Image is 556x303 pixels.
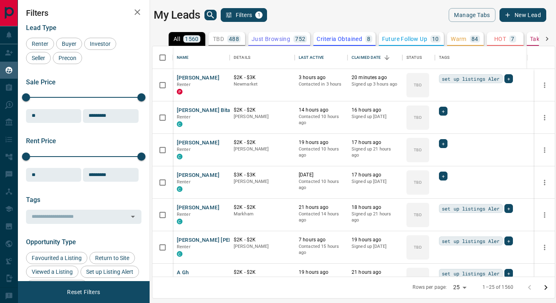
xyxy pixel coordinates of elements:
[539,112,551,124] button: more
[299,276,343,288] p: Contacted 16 hours ago
[185,36,199,42] p: 1560
[29,255,85,261] span: Favourited a Listing
[234,81,291,88] p: Newmarket
[382,36,427,42] p: Future Follow Up
[352,172,398,178] p: 17 hours ago
[442,172,445,180] span: +
[507,75,510,83] span: +
[442,140,445,148] span: +
[414,114,421,120] p: TBD
[56,55,79,61] span: Precon
[26,137,56,145] span: Rent Price
[299,107,343,114] p: 14 hours ago
[414,147,421,153] p: TBD
[26,8,141,18] h2: Filters
[59,41,79,47] span: Buyer
[299,81,343,88] p: Contacted in 3 hours
[26,24,56,32] span: Lead Type
[413,284,447,291] p: Rows per page:
[435,46,528,69] div: Tags
[352,211,398,223] p: Signed up 21 hours ago
[56,38,82,50] div: Buyer
[177,114,191,120] span: Renter
[352,46,381,69] div: Claimed Date
[352,269,398,276] p: 21 hours ago
[539,241,551,254] button: more
[256,12,262,18] span: 1
[234,243,291,250] p: [PERSON_NAME]
[29,41,51,47] span: Renter
[352,204,398,211] p: 18 hours ago
[295,46,347,69] div: Last Active
[26,52,51,64] div: Seller
[414,212,421,218] p: TBD
[213,36,224,42] p: TBD
[204,10,217,20] button: search button
[80,266,139,278] div: Set up Listing Alert
[299,236,343,243] p: 7 hours ago
[177,219,182,224] div: condos.ca
[234,107,291,114] p: $2K - $2K
[352,178,398,185] p: Signed up [DATE]
[234,114,291,120] p: [PERSON_NAME]
[234,178,291,185] p: [PERSON_NAME]
[29,269,76,275] span: Viewed a Listing
[406,46,422,69] div: Status
[538,279,554,296] button: Go to next page
[482,284,513,291] p: 1–25 of 1560
[507,237,510,245] span: +
[299,46,324,69] div: Last Active
[539,176,551,189] button: more
[230,46,295,69] div: Details
[177,236,263,244] button: [PERSON_NAME] [PERSON_NAME]
[177,204,219,212] button: [PERSON_NAME]
[539,209,551,221] button: more
[507,269,510,277] span: +
[442,204,500,213] span: set up listings Aler
[234,139,291,146] p: $2K - $2K
[26,38,54,50] div: Renter
[442,269,500,277] span: set up listings Aler
[432,36,439,42] p: 10
[26,238,76,246] span: Opportunity Type
[177,179,191,185] span: Renter
[177,82,191,87] span: Renter
[53,52,82,64] div: Precon
[177,89,182,95] div: property.ca
[507,204,510,213] span: +
[299,243,343,256] p: Contacted 15 hours ago
[295,36,305,42] p: 752
[352,114,398,120] p: Signed up [DATE]
[539,274,551,286] button: more
[234,236,291,243] p: $2K - $2K
[494,36,506,42] p: HOT
[352,107,398,114] p: 16 hours ago
[414,179,421,185] p: TBD
[127,211,139,222] button: Open
[234,74,291,81] p: $2K - $3K
[177,139,219,147] button: [PERSON_NAME]
[367,36,370,42] p: 8
[26,78,56,86] span: Sale Price
[177,147,191,152] span: Renter
[504,269,513,278] div: +
[451,36,467,42] p: Warm
[299,139,343,146] p: 19 hours ago
[29,55,48,61] span: Seller
[539,144,551,156] button: more
[234,211,291,217] p: Markham
[26,266,78,278] div: Viewed a Listing
[299,74,343,81] p: 3 hours ago
[402,46,435,69] div: Status
[352,74,398,81] p: 20 minutes ago
[504,204,513,213] div: +
[173,46,230,69] div: Name
[471,36,478,42] p: 84
[299,269,343,276] p: 19 hours ago
[352,236,398,243] p: 19 hours ago
[299,204,343,211] p: 21 hours ago
[177,251,182,257] div: condos.ca
[234,204,291,211] p: $2K - $2K
[299,146,343,159] p: Contacted 10 hours ago
[92,255,132,261] span: Return to Site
